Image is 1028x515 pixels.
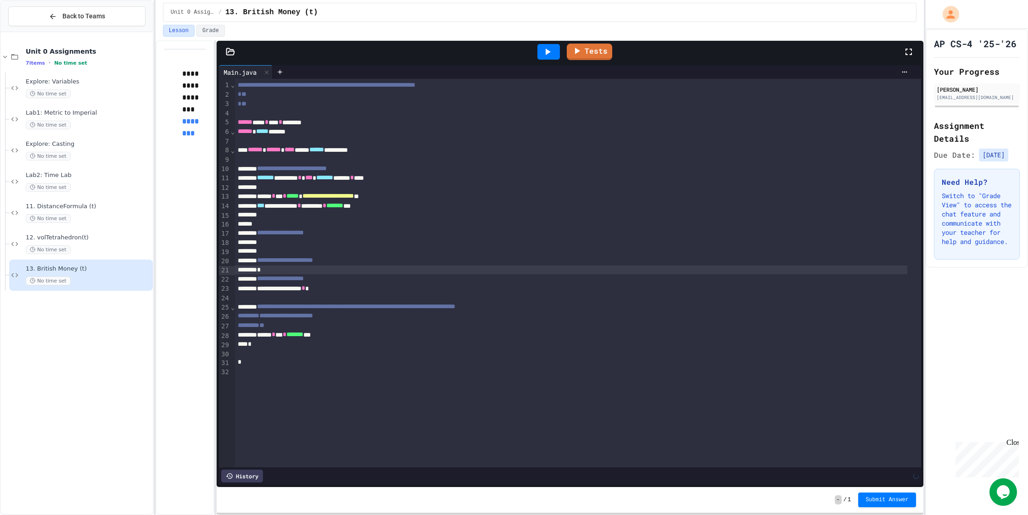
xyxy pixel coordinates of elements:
[848,496,851,504] span: 1
[54,60,87,66] span: No time set
[937,94,1017,101] div: [EMAIL_ADDRESS][DOMAIN_NAME]
[26,121,71,129] span: No time set
[26,60,45,66] span: 7 items
[858,493,916,507] button: Submit Answer
[219,359,230,368] div: 31
[952,438,1019,477] iframe: chat widget
[934,150,975,161] span: Due Date:
[26,234,151,242] span: 12. volTetrahedron(t)
[219,248,230,257] div: 19
[26,203,151,210] span: 11. DistanceFormula (t)
[26,89,71,98] span: No time set
[219,275,230,285] div: 22
[219,127,230,137] div: 6
[219,81,230,90] div: 1
[942,177,1012,188] h3: Need Help?
[219,322,230,332] div: 27
[26,265,151,273] span: 13. British Money (t)
[219,202,230,211] div: 14
[62,11,105,21] span: Back to Teams
[219,100,230,109] div: 3
[219,294,230,303] div: 24
[219,303,230,313] div: 25
[219,229,230,239] div: 17
[219,368,230,377] div: 32
[219,332,230,341] div: 28
[933,4,961,25] div: My Account
[219,211,230,221] div: 15
[26,277,71,285] span: No time set
[171,9,215,16] span: Unit 0 Assignments
[219,284,230,294] div: 23
[163,25,195,37] button: Lesson
[221,470,263,482] div: History
[219,146,230,155] div: 8
[196,25,225,37] button: Grade
[218,9,222,16] span: /
[934,119,1020,145] h2: Assignment Details
[219,238,230,248] div: 18
[219,312,230,322] div: 26
[219,165,230,174] div: 10
[989,478,1019,506] iframe: chat widget
[219,155,230,165] div: 9
[26,78,151,86] span: Explore: Variables
[225,7,318,18] span: 13. British Money (t)
[26,47,151,55] span: Unit 0 Assignments
[219,341,230,350] div: 29
[26,152,71,161] span: No time set
[26,140,151,148] span: Explore: Casting
[230,128,235,135] span: Fold line
[979,149,1008,161] span: [DATE]
[567,44,612,60] a: Tests
[230,147,235,154] span: Fold line
[8,6,145,26] button: Back to Teams
[219,350,230,359] div: 30
[230,304,235,311] span: Fold line
[219,174,230,183] div: 11
[219,192,230,202] div: 13
[219,90,230,100] div: 2
[26,109,151,117] span: Lab1: Metric to Imperial
[26,214,71,223] span: No time set
[26,183,71,192] span: No time set
[26,245,71,254] span: No time set
[934,65,1020,78] h2: Your Progress
[219,183,230,193] div: 12
[219,257,230,266] div: 20
[219,137,230,146] div: 7
[49,59,50,66] span: •
[230,81,235,89] span: Fold line
[866,496,909,504] span: Submit Answer
[26,172,151,179] span: Lab2: Time Lab
[937,85,1017,94] div: [PERSON_NAME]
[835,495,842,504] span: -
[219,65,273,79] div: Main.java
[219,109,230,118] div: 4
[4,4,63,58] div: Chat with us now!Close
[942,191,1012,246] p: Switch to "Grade View" to access the chat feature and communicate with your teacher for help and ...
[219,118,230,127] div: 5
[844,496,847,504] span: /
[219,266,230,275] div: 21
[219,67,261,77] div: Main.java
[219,220,230,229] div: 16
[934,37,1017,50] h1: AP CS-4 '25-'26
